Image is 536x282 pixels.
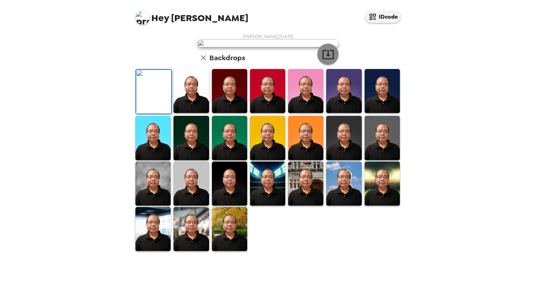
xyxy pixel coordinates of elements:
[135,7,248,23] span: [PERSON_NAME]
[136,70,171,114] img: Original
[197,39,339,47] img: user
[209,52,245,63] h6: Backdrops
[365,11,401,23] button: IDcode
[151,12,169,24] span: Hey
[243,33,293,39] span: [PERSON_NAME] , [DATE]
[135,11,150,25] img: profile pic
